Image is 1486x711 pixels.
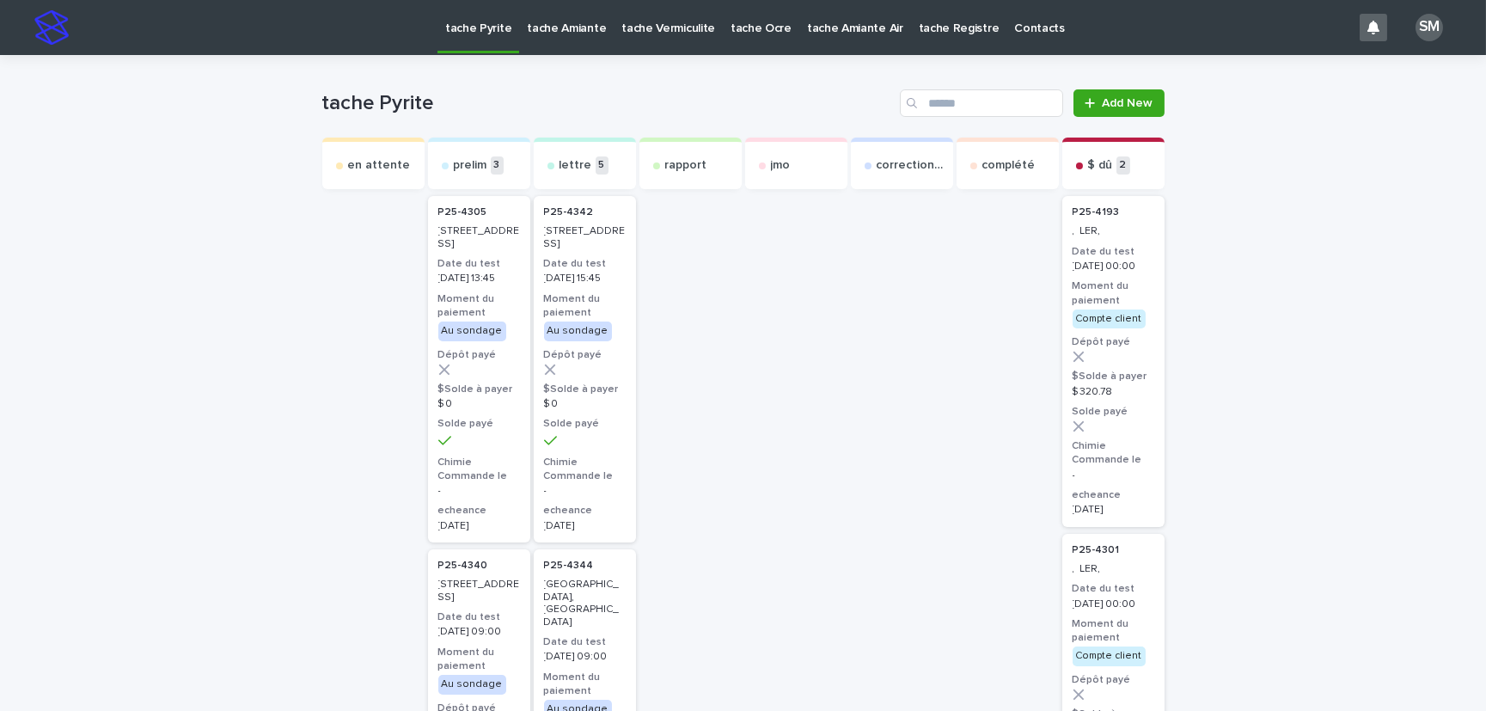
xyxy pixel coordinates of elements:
p: P25-4342 [544,206,594,218]
span: Add New [1103,97,1153,109]
p: $ dû [1088,158,1113,173]
h3: Solde payé [1073,405,1154,419]
p: - [1073,469,1154,481]
p: [DATE] 09:00 [544,651,626,663]
p: [STREET_ADDRESS] [544,225,626,250]
p: - [438,485,520,497]
p: P25-4193 [1073,206,1120,218]
h3: Date du test [544,257,626,271]
p: [DATE] [1073,504,1154,516]
p: 3 [491,156,504,175]
p: [DATE] [438,520,520,532]
p: jmo [771,158,791,173]
h3: Dépôt payé [1073,673,1154,687]
h3: Moment du paiement [438,646,520,673]
div: Compte client [1073,310,1146,328]
p: , LER, [1073,225,1154,237]
h3: Date du test [544,635,626,649]
p: P25-4305 [438,206,487,218]
h3: Chimie Commande le [1073,439,1154,467]
p: $ 0 [438,398,520,410]
h3: Dépôt payé [1073,335,1154,349]
p: 2 [1116,156,1130,175]
h3: Solde payé [438,417,520,431]
h3: $Solde à payer [544,383,626,396]
h3: echeance [1073,488,1154,502]
input: Search [900,89,1063,117]
h3: Chimie Commande le [438,456,520,483]
p: en attente [348,158,411,173]
h3: echeance [438,504,520,518]
p: [DATE] 13:45 [438,273,520,285]
h3: Moment du paiement [544,292,626,320]
h1: tache Pyrite [322,91,894,116]
div: Compte client [1073,647,1146,665]
p: P25-4340 [438,560,488,572]
h3: Date du test [438,257,520,271]
h3: Date du test [1073,245,1154,259]
p: complété [982,158,1036,173]
h3: Moment du paiement [1073,617,1154,645]
div: Au sondage [544,322,612,340]
p: P25-4301 [1073,544,1120,556]
h3: Moment du paiement [544,671,626,698]
p: [STREET_ADDRESS] [438,225,520,250]
h3: Dépôt payé [544,348,626,362]
div: Au sondage [438,675,506,694]
a: P25-4342 [STREET_ADDRESS]Date du test[DATE] 15:45Moment du paiementAu sondageDépôt payé$Solde à p... [534,196,636,542]
p: [DATE] 00:00 [1073,598,1154,610]
h3: Moment du paiement [438,292,520,320]
div: SM [1416,14,1443,41]
p: 5 [596,156,608,175]
h3: echeance [544,504,626,518]
p: correction exp [877,158,946,173]
p: [DATE] 00:00 [1073,260,1154,273]
h3: $Solde à payer [438,383,520,396]
p: rapport [665,158,707,173]
p: $ 320.78 [1073,386,1154,398]
p: [STREET_ADDRESS] [438,579,520,604]
h3: $Solde à payer [1073,370,1154,383]
p: - [544,485,626,497]
p: [DATE] 15:45 [544,273,626,285]
p: [DATE] [544,520,626,532]
h3: Date du test [1073,582,1154,596]
a: P25-4193 , LER,Date du test[DATE] 00:00Moment du paiementCompte clientDépôt payé$Solde à payer$ 3... [1062,196,1165,527]
p: , LER, [1073,563,1154,575]
div: Au sondage [438,322,506,340]
p: $ 0 [544,398,626,410]
a: P25-4305 [STREET_ADDRESS]Date du test[DATE] 13:45Moment du paiementAu sondageDépôt payé$Solde à p... [428,196,530,542]
p: P25-4344 [544,560,594,572]
h3: Chimie Commande le [544,456,626,483]
p: [DATE] 09:00 [438,626,520,638]
h3: Dépôt payé [438,348,520,362]
h3: Moment du paiement [1073,279,1154,307]
p: prelim [454,158,487,173]
p: [GEOGRAPHIC_DATA], [GEOGRAPHIC_DATA] [544,579,626,628]
a: Add New [1073,89,1164,117]
h3: Solde payé [544,417,626,431]
img: stacker-logo-s-only.png [34,10,69,45]
h3: Date du test [438,610,520,624]
p: lettre [560,158,592,173]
